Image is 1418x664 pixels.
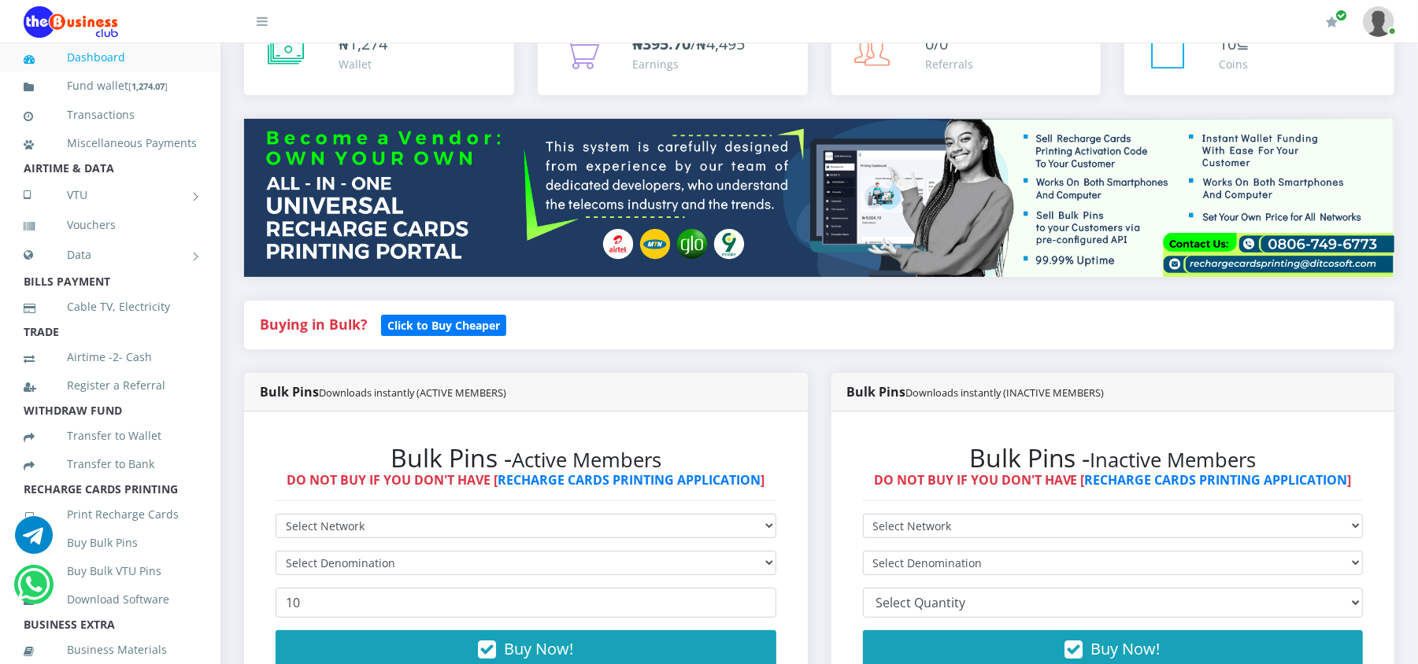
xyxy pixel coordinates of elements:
[874,471,1352,489] strong: DO NOT BUY IF YOU DON'T HAVE [ ]
[15,528,53,554] a: Chat for support
[339,56,387,72] div: Wallet
[1326,16,1338,28] i: Renew/Upgrade Subscription
[244,17,514,95] a: ₦1,274 Wallet
[287,471,765,489] strong: DO NOT BUY IF YOU DON'T HAVE [ ]
[1091,638,1161,659] span: Buy Now!
[24,446,197,482] a: Transfer to Bank
[847,383,1105,400] strong: Bulk Pins
[504,638,573,659] span: Buy Now!
[387,318,500,333] b: Click to Buy Cheaper
[24,235,197,275] a: Data
[1085,471,1348,489] a: RECHARGE CARDS PRINTING APPLICATION
[906,385,1105,400] small: Downloads instantly (INACTIVE MEMBERS)
[1219,56,1250,72] div: Coins
[24,581,197,618] a: Download Software
[24,418,197,454] a: Transfer to Wallet
[24,367,197,404] a: Register a Referral
[24,339,197,375] a: Airtime -2- Cash
[512,446,661,474] small: Active Members
[260,383,506,400] strong: Bulk Pins
[24,525,197,561] a: Buy Bulk Pins
[24,553,197,589] a: Buy Bulk VTU Pins
[381,315,506,334] a: Click to Buy Cheaper
[18,577,50,603] a: Chat for support
[131,80,165,92] b: 1,274.07
[1090,446,1257,474] small: Inactive Members
[260,315,367,334] strong: Buying in Bulk?
[538,17,808,95] a: ₦395.70/₦4,495 Earnings
[276,588,776,618] input: Enter Quantity
[24,39,197,76] a: Dashboard
[24,207,197,243] a: Vouchers
[926,56,974,72] div: Referrals
[276,443,776,473] h2: Bulk Pins -
[831,17,1101,95] a: 0/0 Referrals
[632,56,745,72] div: Earnings
[24,496,197,533] a: Print Recharge Cards
[24,6,118,38] img: Logo
[498,471,761,489] a: RECHARGE CARDS PRINTING APPLICATION
[1335,9,1347,21] span: Renew/Upgrade Subscription
[244,119,1394,276] img: multitenant_rcp.png
[863,443,1364,473] h2: Bulk Pins -
[1363,6,1394,37] img: User
[128,80,168,92] small: [ ]
[24,125,197,161] a: Miscellaneous Payments
[24,289,197,325] a: Cable TV, Electricity
[319,385,506,400] small: Downloads instantly (ACTIVE MEMBERS)
[24,97,197,133] a: Transactions
[24,175,197,215] a: VTU
[24,68,197,105] a: Fund wallet[1,274.07]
